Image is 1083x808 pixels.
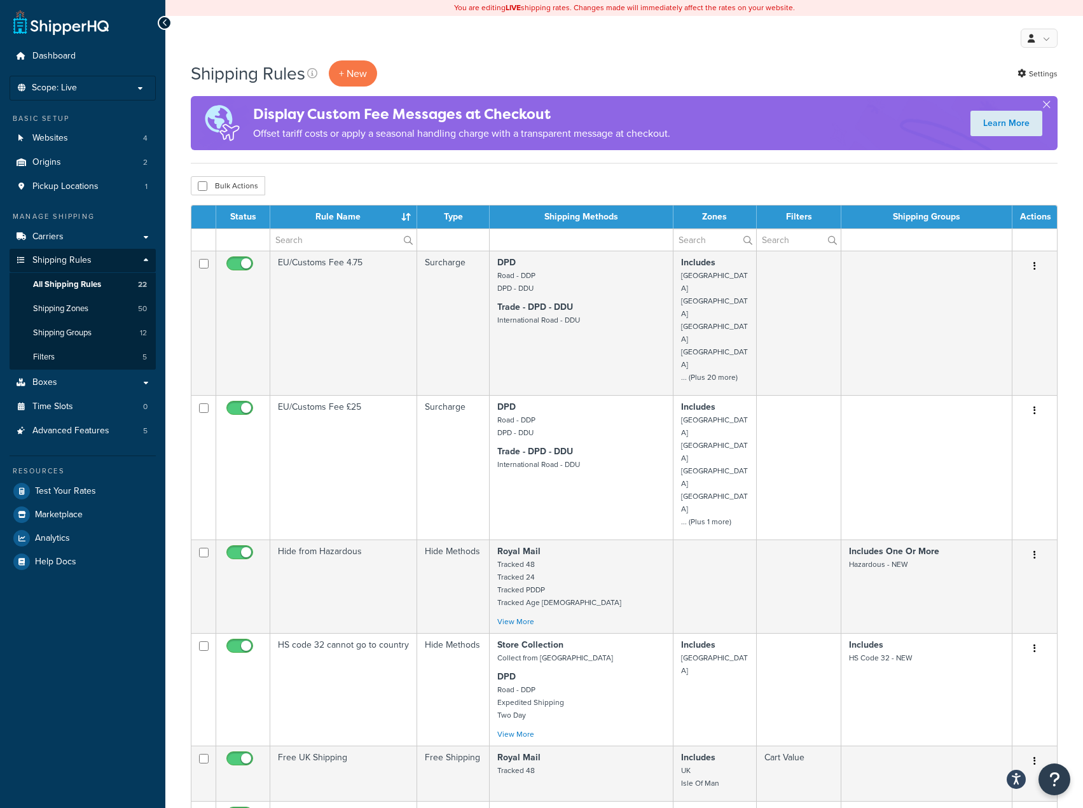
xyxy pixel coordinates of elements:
[10,419,156,443] li: Advanced Features
[497,414,535,438] small: Road - DDP DPD - DDU
[35,486,96,497] span: Test Your Rates
[10,550,156,573] a: Help Docs
[10,175,156,199] a: Pickup Locations 1
[10,371,156,394] a: Boxes
[10,175,156,199] li: Pickup Locations
[10,345,156,369] li: Filters
[32,51,76,62] span: Dashboard
[33,303,88,314] span: Shipping Zones
[10,45,156,68] a: Dashboard
[1017,65,1058,83] a: Settings
[10,345,156,369] a: Filters 5
[32,157,61,168] span: Origins
[270,205,417,228] th: Rule Name : activate to sort column ascending
[13,10,109,35] a: ShipperHQ Home
[35,533,70,544] span: Analytics
[681,414,748,527] small: [GEOGRAPHIC_DATA] [GEOGRAPHIC_DATA] [GEOGRAPHIC_DATA] [GEOGRAPHIC_DATA] ... (Plus 1 more)
[681,638,715,651] strong: Includes
[270,395,417,540] td: EU/Customs Fee £25
[10,395,156,419] li: Time Slots
[849,638,883,651] strong: Includes
[673,205,757,228] th: Zones
[10,321,156,345] li: Shipping Groups
[497,728,534,740] a: View More
[673,229,757,251] input: Search
[849,559,907,570] small: Hazardous - NEW
[191,176,265,195] button: Bulk Actions
[757,205,841,228] th: Filters
[417,395,490,540] td: Surcharge
[33,279,101,290] span: All Shipping Rules
[10,480,156,503] a: Test Your Rates
[497,270,535,294] small: Road - DDP DPD - DDU
[32,133,68,144] span: Websites
[33,328,92,338] span: Shipping Groups
[35,510,83,520] span: Marketplace
[10,273,156,296] a: All Shipping Rules 22
[10,249,156,370] li: Shipping Rules
[10,395,156,419] a: Time Slots 0
[10,297,156,321] a: Shipping Zones 50
[253,125,670,143] p: Offset tariff costs or apply a seasonal handling charge with a transparent message at checkout.
[497,545,541,558] strong: Royal Mail
[270,746,417,801] td: Free UK Shipping
[10,113,156,124] div: Basic Setup
[757,229,841,251] input: Search
[142,352,147,363] span: 5
[216,205,270,228] th: Status
[497,400,516,414] strong: DPD
[849,652,912,664] small: HS Code 32 - NEW
[10,151,156,174] li: Origins
[329,60,377,87] p: + New
[681,400,715,414] strong: Includes
[681,256,715,269] strong: Includes
[33,352,55,363] span: Filters
[138,279,147,290] span: 22
[10,321,156,345] a: Shipping Groups 12
[497,314,580,326] small: International Road - DDU
[506,2,521,13] b: LIVE
[32,83,77,94] span: Scope: Live
[681,751,715,764] strong: Includes
[497,459,580,470] small: International Road - DDU
[32,426,109,436] span: Advanced Features
[32,255,92,266] span: Shipping Rules
[10,466,156,477] div: Resources
[497,652,613,664] small: Collect from [GEOGRAPHIC_DATA]
[10,503,156,526] li: Marketplace
[10,419,156,443] a: Advanced Features 5
[10,527,156,550] a: Analytics
[841,205,1012,228] th: Shipping Groups
[32,181,99,192] span: Pickup Locations
[32,377,57,388] span: Boxes
[497,638,563,651] strong: Store Collection
[270,540,417,633] td: Hide from Hazardous
[1038,763,1070,795] button: Open Resource Center
[140,328,147,338] span: 12
[970,111,1042,136] a: Learn More
[145,181,148,192] span: 1
[253,104,670,125] h4: Display Custom Fee Messages at Checkout
[681,765,719,789] small: UK Isle Of Man
[10,297,156,321] li: Shipping Zones
[143,426,148,436] span: 5
[143,401,148,412] span: 0
[10,151,156,174] a: Origins 2
[191,96,253,150] img: duties-banner-06bc72dcb5fe05cb3f9472aba00be2ae8eb53ab6f0d8bb03d382ba314ac3c341.png
[138,303,147,314] span: 50
[497,751,541,764] strong: Royal Mail
[1012,205,1057,228] th: Actions
[497,300,573,314] strong: Trade - DPD - DDU
[417,205,490,228] th: Type
[490,205,673,228] th: Shipping Methods
[10,225,156,249] li: Carriers
[417,633,490,746] td: Hide Methods
[270,251,417,395] td: EU/Customs Fee 4.75
[10,273,156,296] li: All Shipping Rules
[10,211,156,222] div: Manage Shipping
[497,559,621,608] small: Tracked 48 Tracked 24 Tracked PDDP Tracked Age [DEMOGRAPHIC_DATA]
